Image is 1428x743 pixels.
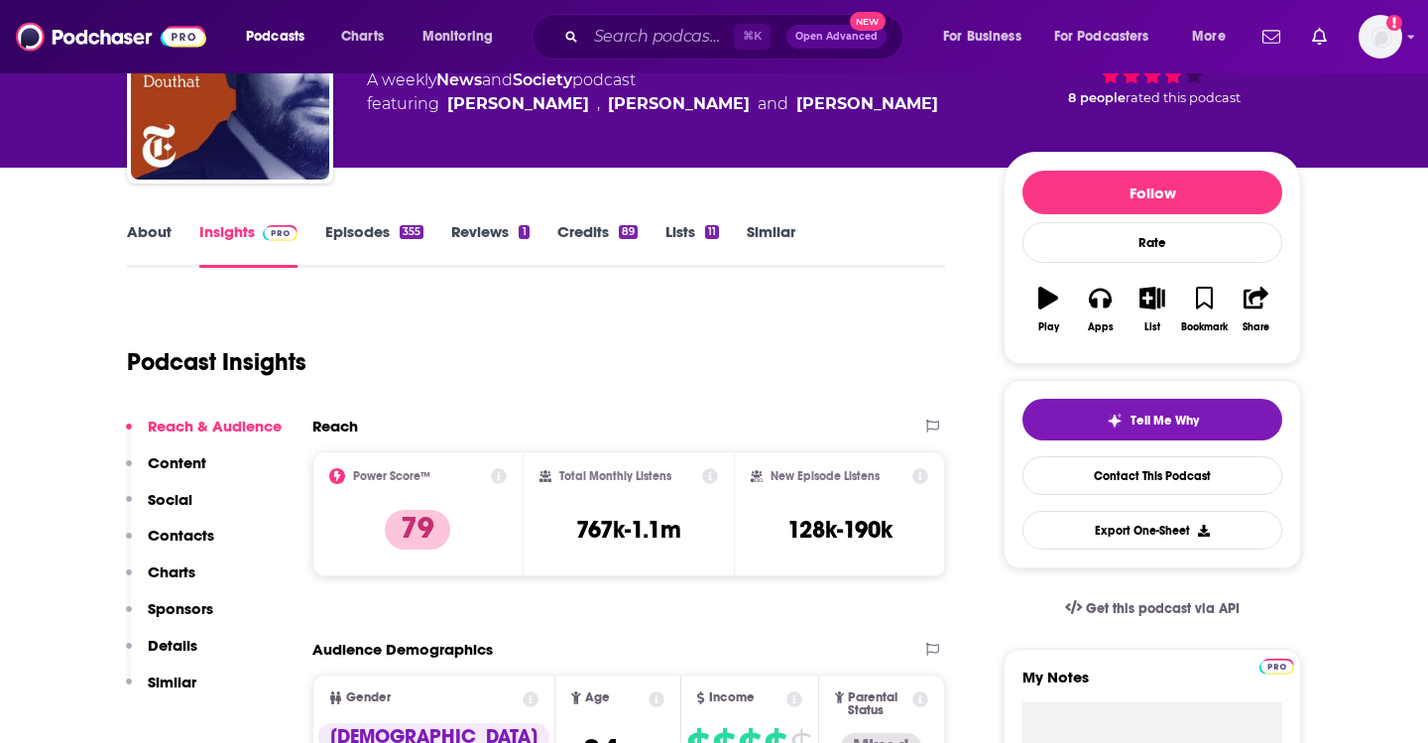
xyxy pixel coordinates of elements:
[126,562,195,599] button: Charts
[519,225,529,239] div: 1
[16,18,206,56] img: Podchaser - Follow, Share and Rate Podcasts
[126,636,197,673] button: Details
[1054,23,1149,51] span: For Podcasters
[576,515,681,545] h3: 767k-1.1m
[597,92,600,116] span: ,
[1359,15,1402,59] span: Logged in as anyalola
[148,453,206,472] p: Content
[126,673,196,709] button: Similar
[1022,456,1282,495] a: Contact This Podcast
[482,70,513,89] span: and
[619,225,638,239] div: 89
[1178,274,1230,345] button: Bookmark
[709,691,755,704] span: Income
[422,23,493,51] span: Monitoring
[409,21,519,53] button: open menu
[325,222,423,268] a: Episodes355
[758,92,788,116] span: and
[353,469,430,483] h2: Power Score™
[127,347,306,377] h1: Podcast Insights
[148,526,214,545] p: Contacts
[559,469,671,483] h2: Total Monthly Listens
[1231,274,1282,345] button: Share
[148,417,282,435] p: Reach & Audience
[1192,23,1226,51] span: More
[796,92,938,116] a: Lydia Polgreen
[1386,15,1402,31] svg: Add a profile image
[127,222,172,268] a: About
[1259,659,1294,675] img: Podchaser Pro
[1022,274,1074,345] button: Play
[705,225,719,239] div: 11
[734,24,771,50] span: ⌘ K
[1126,90,1241,105] span: rated this podcast
[367,68,938,116] div: A weekly podcast
[1038,321,1059,333] div: Play
[126,526,214,562] button: Contacts
[148,673,196,691] p: Similar
[126,417,282,453] button: Reach & Audience
[148,562,195,581] p: Charts
[557,222,638,268] a: Credits89
[929,21,1046,53] button: open menu
[513,70,572,89] a: Society
[550,14,922,60] div: Search podcasts, credits, & more...
[1127,274,1178,345] button: List
[943,23,1021,51] span: For Business
[1359,15,1402,59] img: User Profile
[747,222,795,268] a: Similar
[312,640,493,659] h2: Audience Demographics
[328,21,396,53] a: Charts
[1086,600,1240,617] span: Get this podcast via API
[367,92,938,116] span: featuring
[585,691,610,704] span: Age
[436,70,482,89] a: News
[1178,21,1250,53] button: open menu
[1304,20,1335,54] a: Show notifications dropdown
[586,21,734,53] input: Search podcasts, credits, & more...
[126,490,192,527] button: Social
[199,222,297,268] a: InsightsPodchaser Pro
[1022,222,1282,263] div: Rate
[1088,321,1114,333] div: Apps
[795,32,878,42] span: Open Advanced
[451,222,529,268] a: Reviews1
[1144,321,1160,333] div: List
[608,92,750,116] a: Michelle Goldberg
[126,599,213,636] button: Sponsors
[447,92,589,116] a: [PERSON_NAME]
[787,515,892,545] h3: 128k-190k
[1254,20,1288,54] a: Show notifications dropdown
[312,417,358,435] h2: Reach
[341,23,384,51] span: Charts
[126,453,206,490] button: Content
[148,636,197,655] p: Details
[1041,21,1178,53] button: open menu
[246,23,304,51] span: Podcasts
[232,21,330,53] button: open menu
[1049,584,1255,633] a: Get this podcast via API
[1022,511,1282,550] button: Export One-Sheet
[1359,15,1402,59] button: Show profile menu
[1022,399,1282,440] button: tell me why sparkleTell Me Why
[148,490,192,509] p: Social
[1243,321,1269,333] div: Share
[848,691,908,717] span: Parental Status
[1107,413,1123,429] img: tell me why sparkle
[771,469,880,483] h2: New Episode Listens
[1068,90,1126,105] span: 8 people
[1181,321,1228,333] div: Bookmark
[1022,171,1282,214] button: Follow
[665,222,719,268] a: Lists11
[346,691,391,704] span: Gender
[148,599,213,618] p: Sponsors
[1259,656,1294,675] a: Pro website
[850,12,886,31] span: New
[1074,274,1126,345] button: Apps
[263,225,297,241] img: Podchaser Pro
[1130,413,1199,429] span: Tell Me Why
[786,25,887,49] button: Open AdvancedNew
[1022,668,1282,702] label: My Notes
[400,225,423,239] div: 355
